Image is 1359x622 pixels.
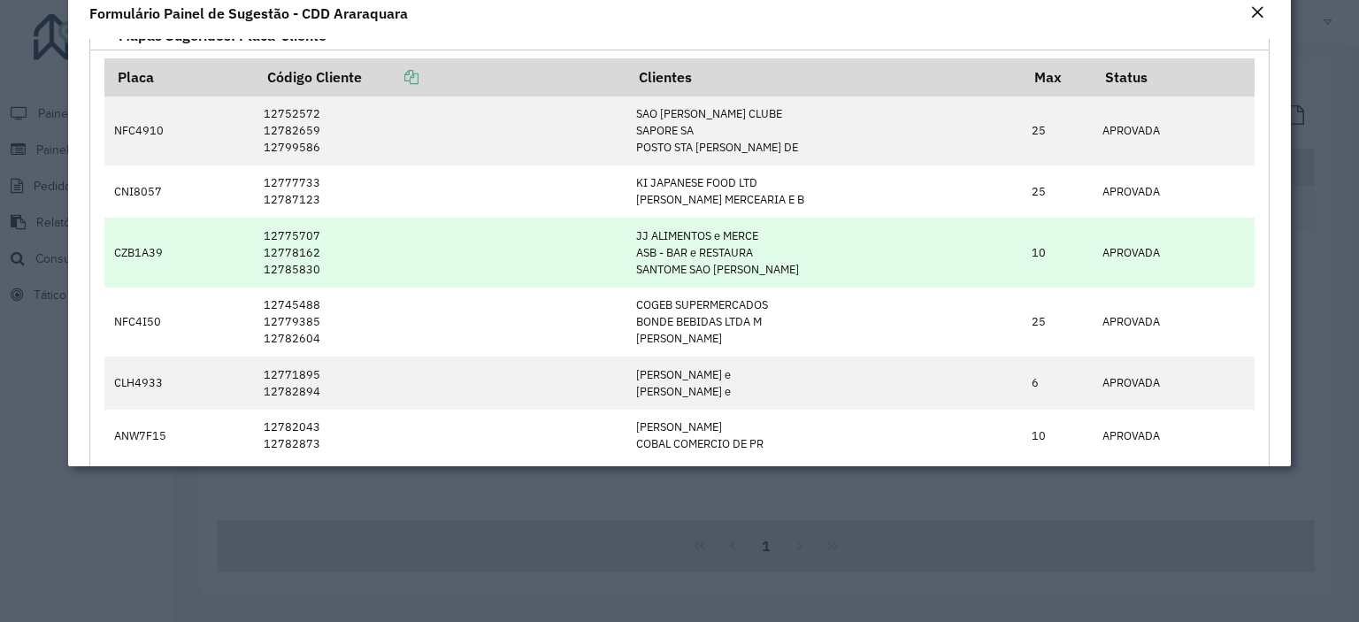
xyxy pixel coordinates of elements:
[104,218,255,288] td: CZB1A39
[1093,218,1254,288] td: APROVADA
[119,28,326,42] span: Mapas Sugeridos: Placa-Cliente
[104,410,255,462] td: ANW7F15
[1022,410,1093,462] td: 10
[104,58,255,96] th: Placa
[626,58,1022,96] th: Clientes
[626,288,1022,357] td: COGEB SUPERMERCADOS BONDE BEBIDAS LTDA M [PERSON_NAME]
[1022,165,1093,218] td: 25
[104,165,255,218] td: CNI8057
[626,165,1022,218] td: KI JAPANESE FOOD LTD [PERSON_NAME] MERCEARIA E B
[104,357,255,409] td: CLH4933
[1245,2,1270,25] button: Close
[1093,288,1254,357] td: APROVADA
[255,410,626,462] td: 12782043 12782873
[626,96,1022,165] td: SAO [PERSON_NAME] CLUBE SAPORE SA POSTO STA [PERSON_NAME] DE
[1022,218,1093,288] td: 10
[1022,58,1093,96] th: Max
[626,357,1022,409] td: [PERSON_NAME] e [PERSON_NAME] e
[104,288,255,357] td: NFC4I50
[255,58,626,96] th: Código Cliente
[1093,58,1254,96] th: Status
[1093,165,1254,218] td: APROVADA
[1093,410,1254,462] td: APROVADA
[1022,357,1093,409] td: 6
[104,96,255,165] td: NFC4910
[89,3,408,24] h4: Formulário Painel de Sugestão - CDD Araraquara
[1022,96,1093,165] td: 25
[1093,96,1254,165] td: APROVADA
[626,218,1022,288] td: JJ ALIMENTOS e MERCE ASB - BAR e RESTAURA SANTOME SAO [PERSON_NAME]
[255,357,626,409] td: 12771895 12782894
[362,68,418,86] a: Copiar
[255,165,626,218] td: 12777733 12787123
[255,218,626,288] td: 12775707 12778162 12785830
[1022,288,1093,357] td: 25
[626,410,1022,462] td: [PERSON_NAME] COBAL COMERCIO DE PR
[1250,5,1264,19] em: Fechar
[255,96,626,165] td: 12752572 12782659 12799586
[1093,357,1254,409] td: APROVADA
[255,288,626,357] td: 12745488 12779385 12782604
